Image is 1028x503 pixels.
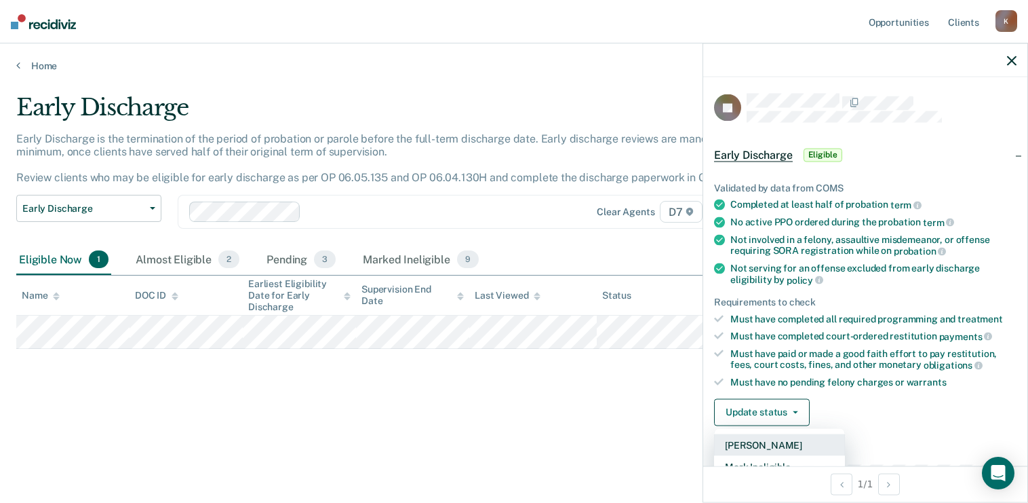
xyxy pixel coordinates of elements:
[714,455,845,477] button: Mark Ineligible
[16,245,111,275] div: Eligible Now
[894,246,947,257] span: probation
[730,377,1016,388] div: Must have no pending felony charges or
[248,278,351,312] div: Earliest Eligibility Date for Early Discharge
[907,377,947,388] span: warrants
[831,473,852,495] button: Previous Opportunity
[714,182,1016,193] div: Validated by data from COMS
[475,290,540,301] div: Last Viewed
[730,217,1016,229] div: No active PPO ordered during the probation
[457,250,479,268] span: 9
[730,314,1016,325] div: Must have completed all required programming and
[730,199,1016,211] div: Completed at least half of probation
[787,274,823,285] span: policy
[923,217,954,227] span: term
[22,203,144,215] span: Early Discharge
[264,245,338,275] div: Pending
[924,360,983,371] span: obligations
[703,133,1027,176] div: Early DischargeEligible
[16,60,1012,72] a: Home
[22,290,60,301] div: Name
[730,331,1016,343] div: Must have completed court-ordered restitution
[133,245,242,275] div: Almost Eligible
[939,331,993,341] span: payments
[660,201,703,223] span: D7
[730,348,1016,371] div: Must have paid or made a good faith effort to pay restitution, fees, court costs, fines, and othe...
[804,148,842,162] span: Eligible
[714,398,810,426] button: Update status
[361,284,464,307] div: Supervision End Date
[714,434,845,455] button: [PERSON_NAME]
[714,447,1016,459] dt: Supervision
[16,132,745,185] p: Early Discharge is the termination of the period of probation or parole before the full-term disc...
[714,297,1016,308] div: Requirements to check
[982,457,1014,489] div: Open Intercom Messenger
[314,250,336,268] span: 3
[703,466,1027,502] div: 1 / 1
[360,245,481,275] div: Marked Ineligible
[878,473,900,495] button: Next Opportunity
[135,290,178,301] div: DOC ID
[602,290,631,301] div: Status
[890,200,922,210] span: term
[957,314,1003,324] span: treatment
[597,206,654,218] div: Clear agents
[730,234,1016,257] div: Not involved in a felony, assaultive misdemeanor, or offense requiring SORA registration while on
[995,10,1017,32] div: K
[16,94,787,132] div: Early Discharge
[730,263,1016,286] div: Not serving for an offense excluded from early discharge eligibility by
[714,148,793,162] span: Early Discharge
[11,14,76,29] img: Recidiviz
[89,250,108,268] span: 1
[218,250,239,268] span: 2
